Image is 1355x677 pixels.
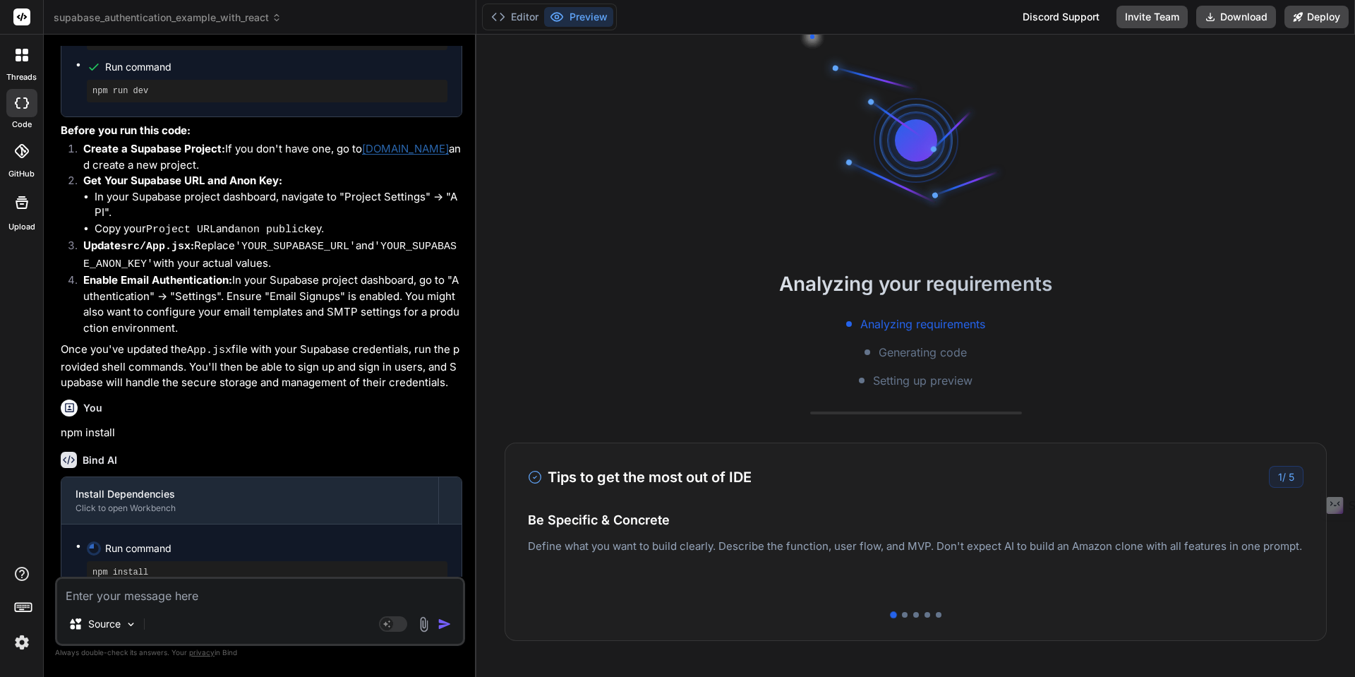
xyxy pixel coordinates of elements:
[72,272,462,336] li: In your Supabase project dashboard, go to "Authentication" -> "Settings". Ensure "Email Signups" ...
[105,541,447,556] span: Run command
[8,168,35,180] label: GitHub
[544,7,613,27] button: Preview
[8,221,35,233] label: Upload
[76,487,424,501] div: Install Dependencies
[12,119,32,131] label: code
[83,453,117,467] h6: Bind AI
[1278,471,1282,483] span: 1
[83,142,225,155] strong: Create a Supabase Project:
[528,510,1303,529] h4: Be Specific & Concrete
[438,617,452,631] img: icon
[486,7,544,27] button: Editor
[83,273,232,287] strong: Enable Email Authentication:
[362,142,449,155] a: [DOMAIN_NAME]
[187,345,231,357] code: App.jsx
[72,141,462,173] li: If you don't have one, go to and create a new project.
[83,239,194,252] strong: Update :
[61,477,438,524] button: Install DependenciesClick to open Workbench
[125,618,137,630] img: Pick Models
[1284,6,1349,28] button: Deploy
[1269,466,1303,488] div: /
[54,11,282,25] span: supabase_authentication_example_with_react
[61,425,462,441] p: npm install
[234,224,304,236] code: anon public
[873,372,972,389] span: Setting up preview
[235,241,356,253] code: 'YOUR_SUPABASE_URL'
[860,316,985,332] span: Analyzing requirements
[61,124,191,137] strong: Before you run this code:
[879,344,967,361] span: Generating code
[1289,471,1294,483] span: 5
[1014,6,1108,28] div: Discord Support
[95,221,462,239] li: Copy your and key.
[61,342,462,391] p: Once you've updated the file with your Supabase credentials, run the provided shell commands. You...
[83,174,282,187] strong: Get Your Supabase URL and Anon Key:
[92,567,442,578] pre: npm install
[72,238,462,272] li: Replace and with your actual values.
[121,241,191,253] code: src/App.jsx
[146,224,216,236] code: Project URL
[55,646,465,659] p: Always double-check its answers. Your in Bind
[83,401,102,415] h6: You
[105,60,447,74] span: Run command
[88,617,121,631] p: Source
[6,71,37,83] label: threads
[189,648,215,657] span: privacy
[10,630,34,654] img: settings
[1196,6,1276,28] button: Download
[83,241,457,270] code: 'YOUR_SUPABASE_ANON_KEY'
[1116,6,1188,28] button: Invite Team
[76,503,424,514] div: Click to open Workbench
[92,85,442,97] pre: npm run dev
[528,467,752,488] h3: Tips to get the most out of IDE
[476,269,1355,299] h2: Analyzing your requirements
[416,616,432,633] img: attachment
[95,189,462,221] li: In your Supabase project dashboard, navigate to "Project Settings" -> "API".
